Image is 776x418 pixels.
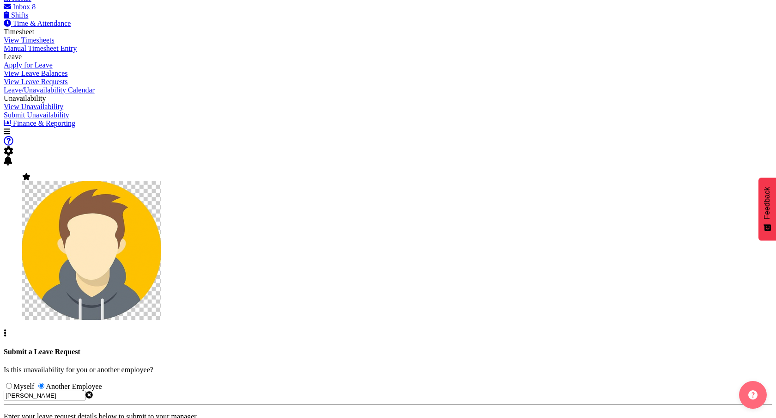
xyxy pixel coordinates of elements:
[4,366,772,374] p: Is this unavailability for you or another employee?
[4,103,63,111] a: View Unavailability
[38,383,44,389] input: Another Employee
[758,178,776,240] button: Feedback - Show survey
[4,61,53,69] a: Apply for Leave
[4,86,95,94] a: Leave/Unavailability Calendar
[4,44,77,52] a: Manual Timesheet Entry
[4,119,75,127] a: Finance & Reporting
[13,19,71,27] span: Time & Attendance
[4,19,71,27] a: Time & Attendance
[6,383,12,389] input: Myself
[763,187,771,219] span: Feedback
[13,3,30,11] span: Inbox
[4,78,68,86] a: View Leave Requests
[13,382,34,390] span: Myself
[4,36,55,44] a: View Timesheets
[13,119,75,127] span: Finance & Reporting
[4,11,28,19] a: Shifts
[4,3,36,11] a: Inbox 8
[4,69,68,77] a: View Leave Balances
[32,3,36,11] span: 8
[4,53,142,61] div: Leave
[748,390,758,400] img: help-xxl-2.png
[4,28,142,36] div: Timesheet
[4,348,772,356] h4: Submit a Leave Request
[22,181,161,320] img: admin-rosteritf9cbda91fdf824d97c9d6345b1f660ea.png
[4,111,69,119] a: Submit Unavailability
[4,391,85,400] input: Select Employee
[46,382,102,390] span: Another Employee
[4,94,142,103] div: Unavailability
[11,11,28,19] span: Shifts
